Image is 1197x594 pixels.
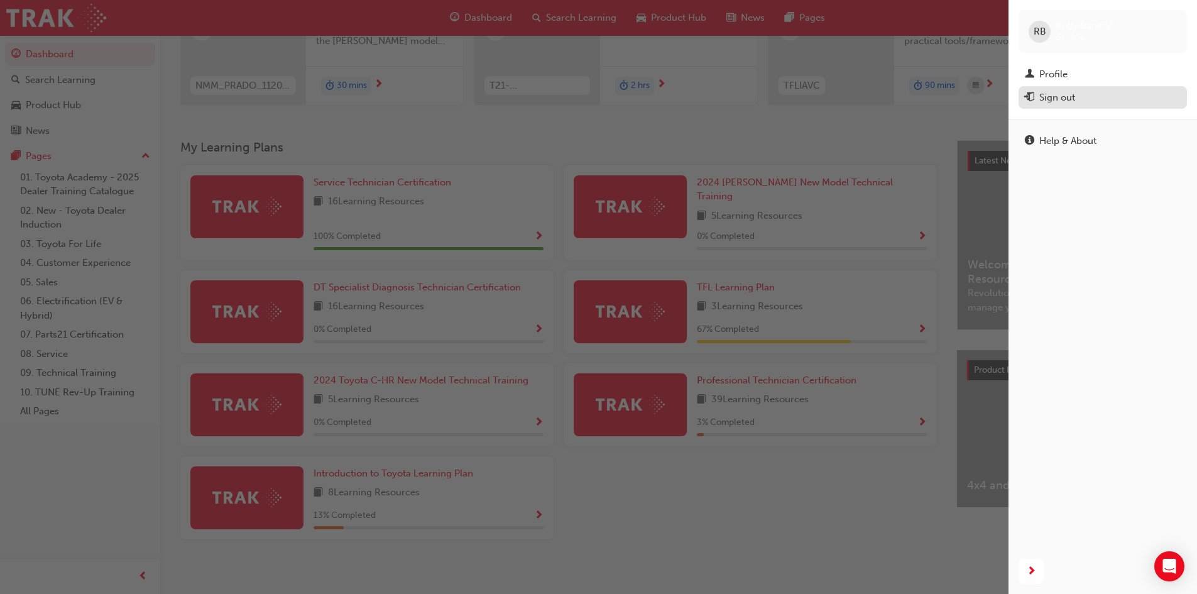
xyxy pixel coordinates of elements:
[1019,129,1187,153] a: Help & About
[1019,86,1187,109] button: Sign out
[1039,91,1075,105] div: Sign out
[1019,63,1187,86] a: Profile
[1027,564,1036,580] span: next-icon
[1039,67,1068,82] div: Profile
[1034,25,1046,39] span: RB
[1056,32,1085,43] span: 651906
[1025,92,1034,104] span: exit-icon
[1056,20,1112,31] span: Rolly Bancial
[1154,551,1184,581] div: Open Intercom Messenger
[1025,136,1034,147] span: info-icon
[1025,69,1034,80] span: man-icon
[1039,134,1096,148] div: Help & About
